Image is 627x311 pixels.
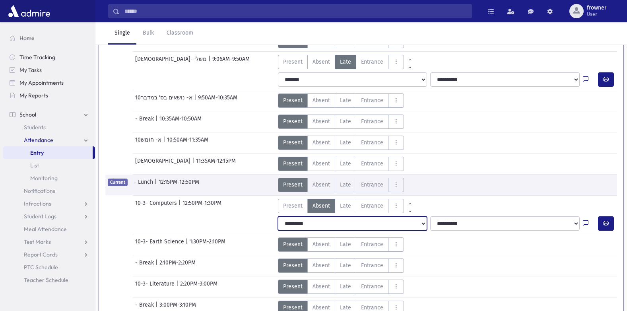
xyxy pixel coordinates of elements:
span: Entrance [361,240,383,249]
span: PTC Schedule [24,264,58,271]
span: Late [340,58,351,66]
span: 12:15PM-12:50PM [159,178,199,192]
span: 10-3- Computers [135,199,179,213]
span: User [587,11,606,17]
span: Present [283,181,303,189]
span: - Lunch [134,178,155,192]
span: [DEMOGRAPHIC_DATA] [135,157,192,171]
span: Entrance [361,282,383,291]
div: AttTypes [278,157,404,171]
span: 10:50AM-11:35AM [167,136,208,150]
span: Attendance [24,136,53,144]
span: Current [108,179,128,186]
span: Late [340,138,351,147]
span: Present [283,58,303,66]
span: | [208,55,212,69]
span: Teacher Schedule [24,276,68,284]
a: Teacher Schedule [3,274,95,286]
span: Present [283,117,303,126]
span: 9:50AM-10:35AM [198,93,237,108]
span: frowner [587,5,606,11]
span: My Reports [19,92,48,99]
span: Test Marks [24,238,51,245]
span: Present [283,282,303,291]
span: Entrance [361,159,383,168]
span: 10-3- Earth Science [135,237,186,252]
span: Late [340,261,351,270]
span: Entrance [361,58,383,66]
span: Late [340,240,351,249]
div: AttTypes [278,136,404,150]
div: AttTypes [278,115,404,129]
a: List [3,159,95,172]
span: 12:50PM-1:30PM [182,199,221,213]
div: AttTypes [278,199,416,213]
span: Time Tracking [19,54,55,61]
span: Absent [313,138,330,147]
span: | [186,237,190,252]
a: Bulk [136,22,160,45]
a: My Tasks [3,64,95,76]
span: Absent [313,181,330,189]
span: Late [340,282,351,291]
a: Time Tracking [3,51,95,64]
span: 2:10PM-2:20PM [159,259,196,273]
a: Students [3,121,95,134]
span: Infractions [24,200,51,207]
div: AttTypes [278,93,404,108]
a: All Later [404,205,416,212]
a: Single [108,22,136,45]
a: PTC Schedule [3,261,95,274]
span: Absent [313,117,330,126]
a: Attendance [3,134,95,146]
span: Report Cards [24,251,58,258]
div: AttTypes [278,237,404,252]
a: My Reports [3,89,95,102]
span: | [192,157,196,171]
span: Present [283,159,303,168]
span: | [176,280,180,294]
a: Notifications [3,185,95,197]
span: 10-3- Literature [135,280,176,294]
span: School [19,111,36,118]
span: [DEMOGRAPHIC_DATA]- משלי [135,55,208,69]
span: Entrance [361,261,383,270]
span: | [155,115,159,129]
span: Present [283,240,303,249]
a: Classroom [160,22,200,45]
span: Home [19,35,35,42]
span: Entrance [361,181,383,189]
span: 1:30PM-2:10PM [190,237,225,252]
span: | [179,199,182,213]
a: Home [3,32,95,45]
span: Notifications [24,187,55,194]
a: Meal Attendance [3,223,95,235]
a: School [3,108,95,121]
span: Entrance [361,117,383,126]
span: Present [283,138,303,147]
span: | [194,93,198,108]
span: My Appointments [19,79,64,86]
span: Meal Attendance [24,225,67,233]
span: Present [283,96,303,105]
span: Absent [313,96,330,105]
span: Late [340,159,351,168]
div: AttTypes [278,259,404,273]
a: Test Marks [3,235,95,248]
img: AdmirePro [6,3,52,19]
span: Late [340,96,351,105]
span: | [155,259,159,273]
span: 10א- נושאים בס' במדבר [135,93,194,108]
span: 2:20PM-3:00PM [180,280,217,294]
span: Entrance [361,138,383,147]
span: | [163,136,167,150]
span: Entrance [361,96,383,105]
span: 11:35AM-12:15PM [196,157,236,171]
span: 9:06AM-9:50AM [212,55,250,69]
span: Absent [313,202,330,210]
span: Present [283,202,303,210]
div: AttTypes [278,280,404,294]
span: Absent [313,261,330,270]
a: Entry [3,146,93,159]
span: - Break [135,259,155,273]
